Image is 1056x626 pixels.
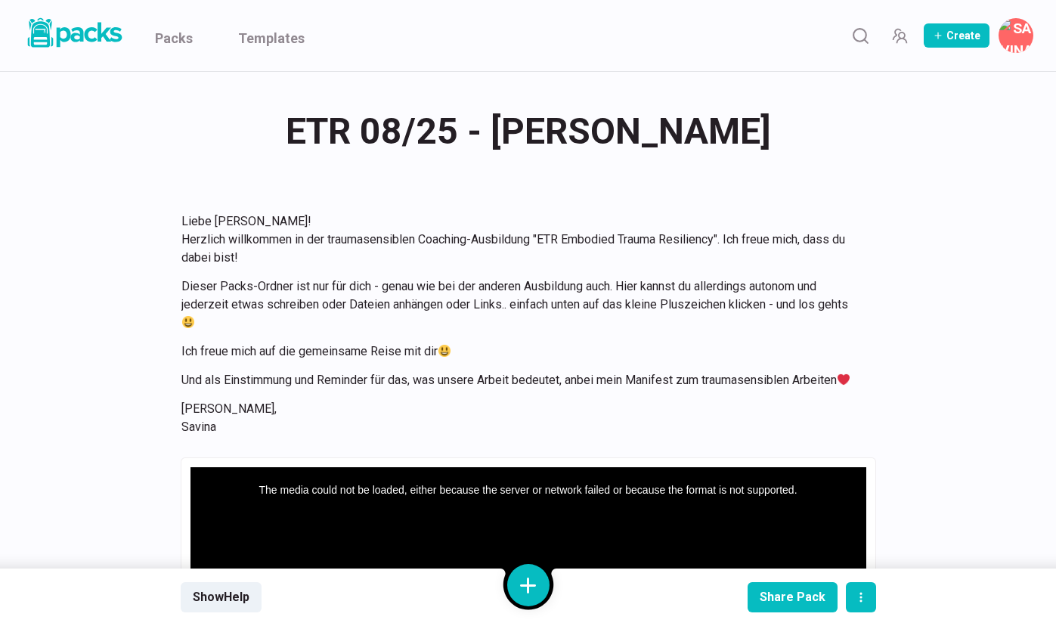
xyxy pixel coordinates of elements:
a: Packs logo [23,15,125,56]
button: Manage Team Invites [884,20,915,51]
button: Savina Tilmann [999,18,1033,53]
img: 😃 [438,345,451,357]
img: ❤️ [838,373,850,386]
p: Liebe [PERSON_NAME]! Herzlich willkommen in der traumasensiblen Coaching-Ausbildung "ETR Embodied... [181,212,857,267]
button: Create Pack [924,23,989,48]
button: actions [846,582,876,612]
div: Share Pack [760,590,825,604]
p: Dieser Packs-Ordner ist nur für dich - genau wie bei der anderen Ausbildung auch. Hier kannst du ... [181,277,857,332]
button: ShowHelp [181,582,262,612]
span: ETR 08/25 - [PERSON_NAME] [286,102,771,161]
p: [PERSON_NAME], Savina [181,400,857,436]
p: Ich freue mich auf die gemeinsame Reise mit dir [181,342,857,361]
img: 😃 [182,316,194,328]
p: Und als Einstimmung und Reminder für das, was unsere Arbeit bedeutet, anbei mein Manifest zum tra... [181,371,857,389]
button: Share Pack [748,582,838,612]
img: Packs logo [23,15,125,51]
button: Search [845,20,875,51]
